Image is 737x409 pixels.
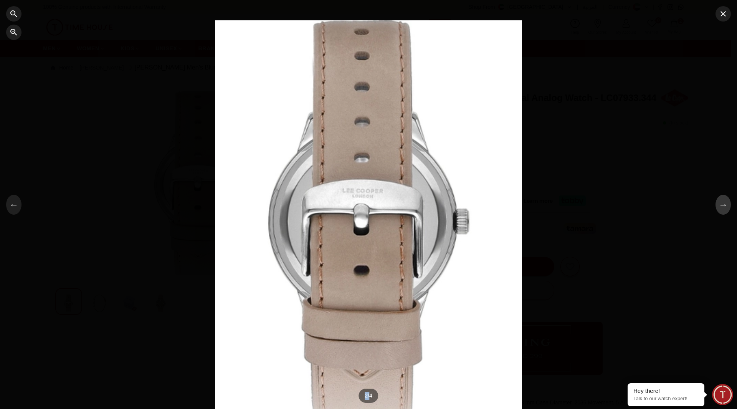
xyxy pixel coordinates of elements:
div: Hey there! [633,387,699,395]
div: 2 / 4 [359,389,378,403]
button: → [716,195,731,215]
button: ← [6,195,21,215]
div: Chat Widget [712,384,733,405]
p: Talk to our watch expert! [633,396,699,402]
